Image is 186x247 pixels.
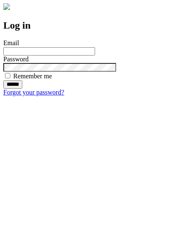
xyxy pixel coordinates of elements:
label: Remember me [13,73,52,80]
img: logo-4e3dc11c47720685a147b03b5a06dd966a58ff35d612b21f08c02c0306f2b779.png [3,3,10,10]
a: Forgot your password? [3,89,64,96]
h2: Log in [3,20,183,31]
label: Email [3,39,19,46]
label: Password [3,56,29,63]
